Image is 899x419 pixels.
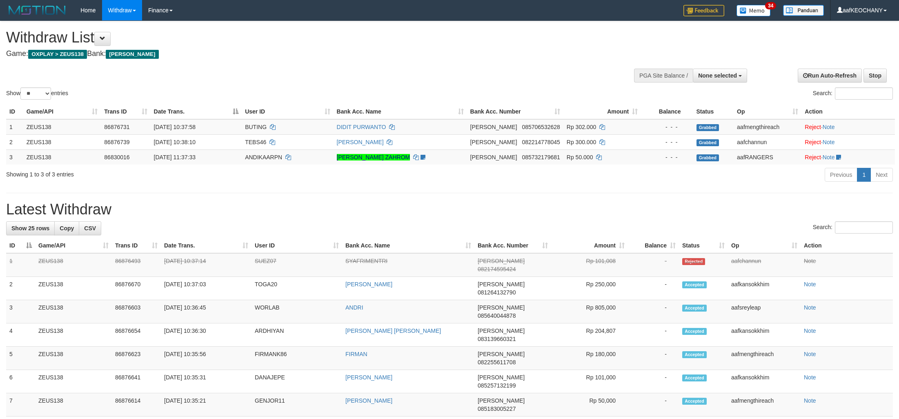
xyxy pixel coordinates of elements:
[551,300,628,323] td: Rp 805,000
[805,139,821,145] a: Reject
[682,374,707,381] span: Accepted
[345,281,392,288] a: [PERSON_NAME]
[337,124,386,130] a: DIDIT PURWANTO
[567,154,593,160] span: Rp 50.000
[783,5,824,16] img: panduan.png
[112,277,161,300] td: 86876670
[6,277,35,300] td: 2
[628,277,679,300] td: -
[161,370,251,393] td: [DATE] 10:35:31
[478,382,516,389] span: Copy 085257132199 to clipboard
[6,253,35,277] td: 1
[863,69,887,82] a: Stop
[337,154,410,160] a: [PERSON_NAME] ZAHROM
[23,119,101,135] td: ZEUS138
[682,351,707,358] span: Accepted
[112,253,161,277] td: 86876493
[835,221,893,234] input: Search:
[683,5,724,16] img: Feedback.jpg
[251,323,342,347] td: ARDHIYAN
[60,225,74,232] span: Copy
[823,124,835,130] a: Note
[112,238,161,253] th: Trans ID: activate to sort column ascending
[478,304,525,311] span: [PERSON_NAME]
[644,153,690,161] div: - - -
[697,154,719,161] span: Grabbed
[728,300,801,323] td: aafsreyleap
[35,253,112,277] td: ZEUS138
[470,124,517,130] span: [PERSON_NAME]
[6,323,35,347] td: 4
[6,87,68,100] label: Show entries
[345,351,367,357] a: FIRMAN
[251,347,342,370] td: FIRMANK86
[470,139,517,145] span: [PERSON_NAME]
[84,225,96,232] span: CSV
[35,277,112,300] td: ZEUS138
[474,238,551,253] th: Bank Acc. Number: activate to sort column ascending
[112,347,161,370] td: 86876623
[345,258,387,264] a: SYAFRIMENTRI
[161,277,251,300] td: [DATE] 10:37:03
[551,347,628,370] td: Rp 180,000
[823,154,835,160] a: Note
[644,138,690,146] div: - - -
[478,289,516,296] span: Copy 081264132790 to clipboard
[251,300,342,323] td: WORLAB
[522,154,560,160] span: Copy 085732179681 to clipboard
[765,2,776,9] span: 34
[161,238,251,253] th: Date Trans.: activate to sort column ascending
[804,374,816,381] a: Note
[551,253,628,277] td: Rp 101,008
[801,149,895,165] td: ·
[478,328,525,334] span: [PERSON_NAME]
[251,393,342,417] td: GENJOR11
[112,300,161,323] td: 86876603
[813,87,893,100] label: Search:
[728,253,801,277] td: aafchannun
[6,347,35,370] td: 5
[737,5,771,16] img: Button%20Memo.svg
[698,72,737,79] span: None selected
[334,104,467,119] th: Bank Acc. Name: activate to sort column ascending
[345,328,441,334] a: [PERSON_NAME] [PERSON_NAME]
[478,406,516,412] span: Copy 085183005227 to clipboard
[682,305,707,312] span: Accepted
[104,124,129,130] span: 86876731
[728,370,801,393] td: aafkansokkhim
[112,393,161,417] td: 86876614
[104,139,129,145] span: 86876739
[6,238,35,253] th: ID: activate to sort column descending
[801,104,895,119] th: Action
[245,154,282,160] span: ANDIKAARPN
[35,347,112,370] td: ZEUS138
[161,300,251,323] td: [DATE] 10:36:45
[35,238,112,253] th: Game/API: activate to sort column ascending
[251,253,342,277] td: SUEZ07
[6,119,23,135] td: 1
[6,29,591,46] h1: Withdraw List
[682,281,707,288] span: Accepted
[54,221,79,235] a: Copy
[551,370,628,393] td: Rp 101,000
[551,393,628,417] td: Rp 50,000
[28,50,87,59] span: OXPLAY > ZEUS138
[679,238,728,253] th: Status: activate to sort column ascending
[567,124,596,130] span: Rp 302.000
[478,266,516,272] span: Copy 082174595424 to clipboard
[813,221,893,234] label: Search:
[79,221,101,235] a: CSV
[644,123,690,131] div: - - -
[641,104,693,119] th: Balance
[337,139,384,145] a: [PERSON_NAME]
[801,134,895,149] td: ·
[734,104,801,119] th: Op: activate to sort column ascending
[734,149,801,165] td: aafRANGERS
[6,134,23,149] td: 2
[825,168,857,182] a: Previous
[6,300,35,323] td: 3
[870,168,893,182] a: Next
[628,323,679,347] td: -
[804,258,816,264] a: Note
[682,258,705,265] span: Rejected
